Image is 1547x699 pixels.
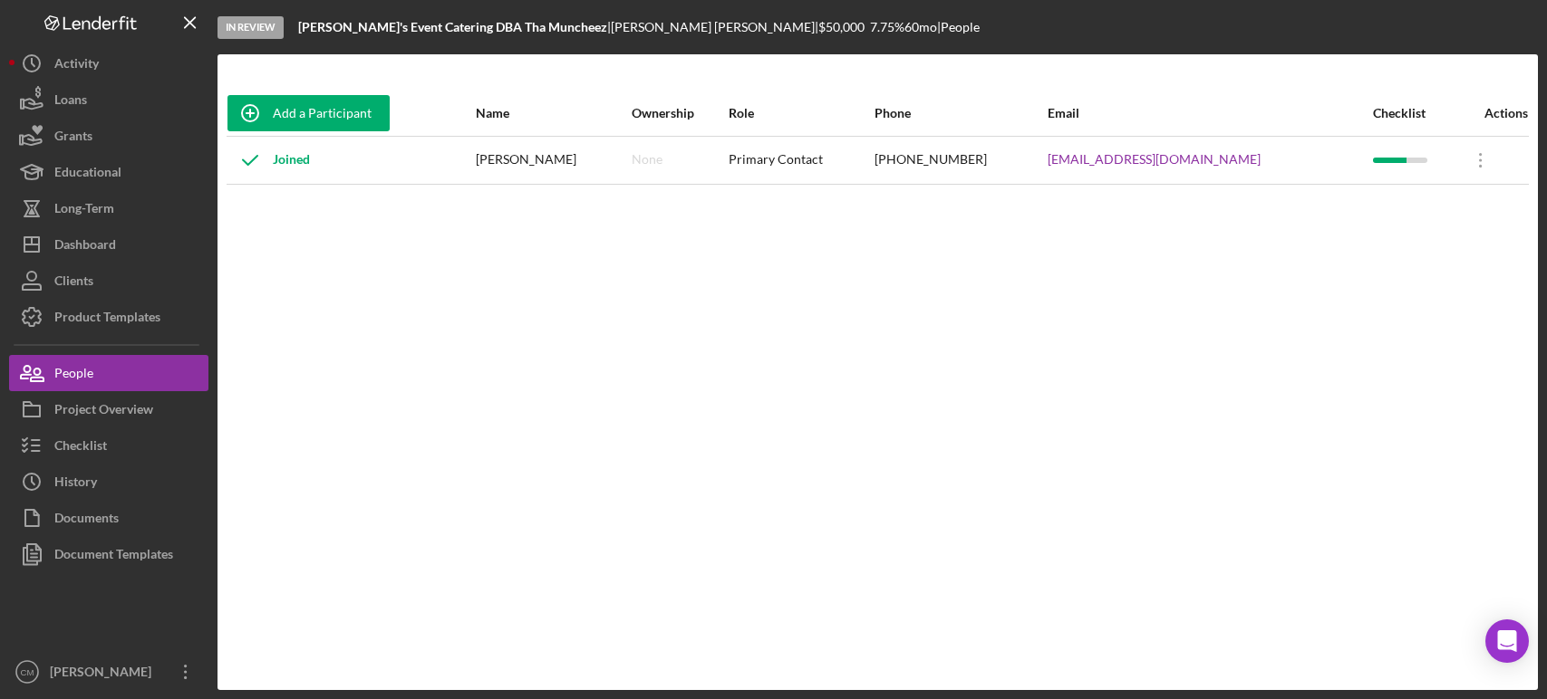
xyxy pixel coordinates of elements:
div: Role [729,106,873,120]
div: [PHONE_NUMBER] [875,138,1046,183]
button: Checklist [9,427,208,464]
div: Dashboard [54,226,116,267]
div: Name [476,106,629,120]
button: Dashboard [9,226,208,263]
button: Add a Participant [227,95,390,131]
div: 7.75 % [870,20,904,34]
div: Document Templates [54,536,173,577]
div: Documents [54,500,119,541]
div: None [632,152,662,167]
div: History [54,464,97,504]
div: Checklist [54,427,107,468]
div: 60 mo [904,20,937,34]
button: People [9,355,208,391]
div: | People [937,20,980,34]
div: Actions [1458,106,1528,120]
div: Add a Participant [273,95,372,131]
div: Checklist [1373,106,1456,120]
div: Activity [54,45,99,86]
div: [PERSON_NAME] [45,654,163,694]
div: Loans [54,81,87,122]
div: People [54,355,93,396]
button: Product Templates [9,299,208,335]
button: History [9,464,208,500]
button: Project Overview [9,391,208,427]
button: Loans [9,81,208,118]
div: Joined [227,138,310,183]
div: Educational [54,154,121,195]
button: Documents [9,500,208,536]
div: Project Overview [54,391,153,432]
a: [EMAIL_ADDRESS][DOMAIN_NAME] [1048,152,1261,167]
div: Clients [54,263,93,303]
div: Phone [875,106,1046,120]
div: Email [1048,106,1371,120]
button: Document Templates [9,536,208,572]
div: [PERSON_NAME] [476,138,629,183]
div: In Review [218,16,284,39]
div: Ownership [632,106,728,120]
button: Long-Term [9,190,208,226]
button: CM[PERSON_NAME] [9,654,208,690]
b: [PERSON_NAME]'s Event Catering DBA Tha Muncheez [298,19,607,34]
button: Grants [9,118,208,154]
div: Product Templates [54,299,160,340]
button: Educational [9,154,208,190]
span: $50,000 [818,19,865,34]
div: | [298,20,611,34]
button: Clients [9,263,208,299]
div: [PERSON_NAME] [PERSON_NAME] | [611,20,818,34]
button: Activity [9,45,208,81]
div: Long-Term [54,190,114,231]
div: Primary Contact [729,138,873,183]
div: Grants [54,118,92,158]
div: Open Intercom Messenger [1485,619,1529,663]
text: CM [21,667,34,677]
